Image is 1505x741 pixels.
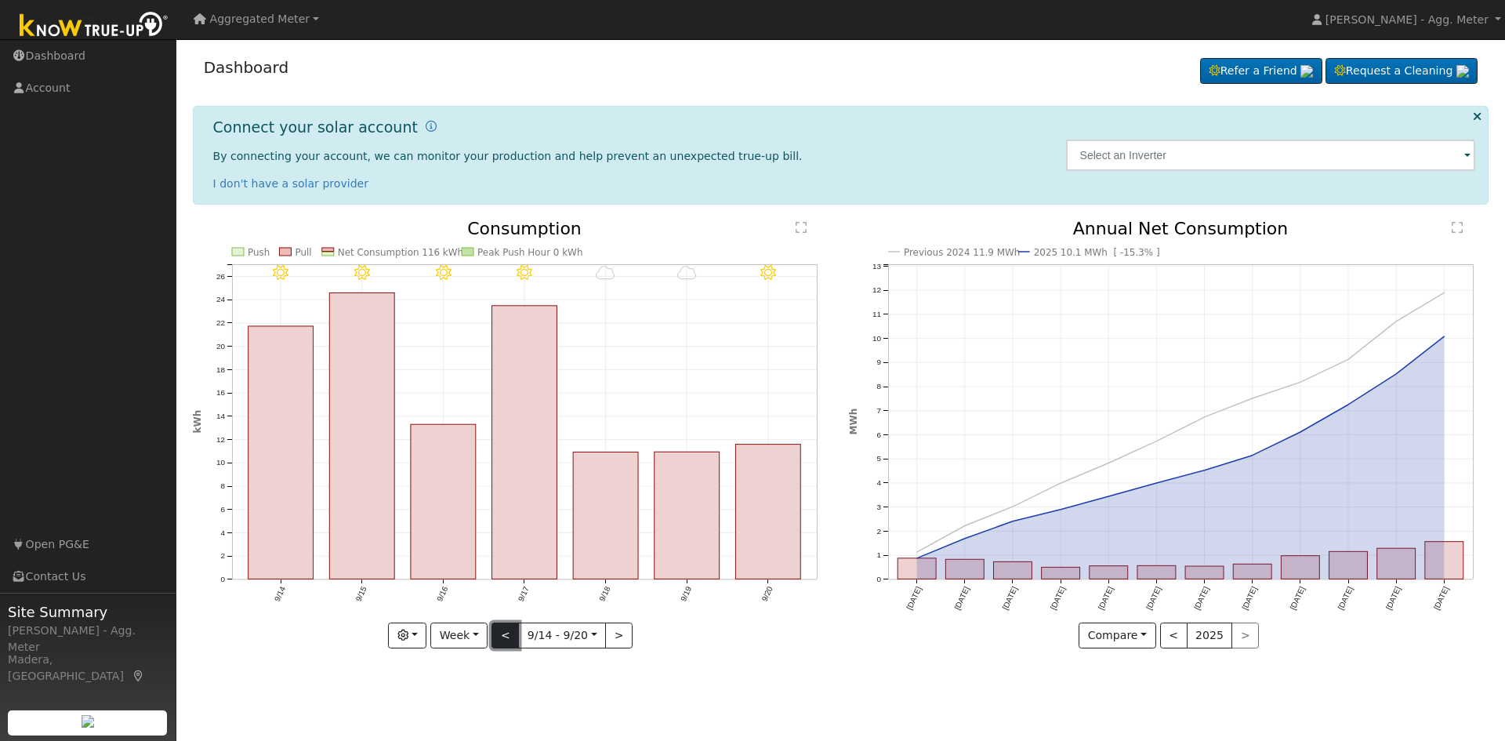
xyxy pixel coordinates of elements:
[914,555,920,561] circle: onclick=""
[1377,549,1416,579] rect: onclick=""
[848,409,859,435] text: MWh
[1202,467,1208,474] circle: onclick=""
[8,623,168,656] div: [PERSON_NAME] - Agg. Meter
[1325,13,1489,26] span: [PERSON_NAME] - Agg. Meter
[220,576,225,584] text: 0
[904,247,1020,258] text: Previous 2024 11.9 MWh
[605,623,633,649] button: >
[679,585,693,603] text: 9/19
[273,265,288,281] i: 9/14 - Clear
[876,576,881,584] text: 0
[1300,65,1313,78] img: retrieve
[760,585,774,603] text: 9/20
[1282,556,1320,579] rect: onclick=""
[876,455,881,463] text: 5
[760,265,776,281] i: 9/20 - Clear
[1241,586,1259,612] text: [DATE]
[82,715,94,728] img: retrieve
[876,358,881,367] text: 9
[192,410,203,434] text: kWh
[872,334,882,343] text: 10
[1336,586,1354,612] text: [DATE]
[1097,586,1115,612] text: [DATE]
[914,550,920,556] circle: onclick=""
[216,389,225,398] text: 16
[411,425,476,579] rect: onclick=""
[213,150,803,162] span: By connecting your account, we can monitor your production and help prevent an unexpected true-up...
[872,286,882,295] text: 12
[735,445,800,579] rect: onclick=""
[216,365,225,374] text: 18
[876,406,881,415] text: 7
[1105,494,1112,500] circle: onclick=""
[132,670,146,682] a: Map
[354,265,370,281] i: 9/15 - Clear
[905,586,923,612] text: [DATE]
[1187,623,1233,649] button: 2025
[1394,318,1400,325] circle: onclick=""
[876,430,881,439] text: 6
[517,585,531,603] text: 9/17
[898,558,936,579] rect: onclick=""
[1010,518,1016,525] circle: onclick=""
[518,623,606,649] button: 9/14 - 9/20
[876,503,881,511] text: 3
[216,342,225,351] text: 20
[573,452,638,579] rect: onclick=""
[1456,65,1469,78] img: retrieve
[1289,586,1307,612] text: [DATE]
[1452,221,1463,234] text: 
[216,435,225,444] text: 12
[220,482,225,491] text: 8
[216,412,225,420] text: 14
[1325,58,1478,85] a: Request a Cleaning
[994,562,1032,579] rect: onclick=""
[1442,334,1448,340] circle: onclick=""
[329,293,394,579] rect: onclick=""
[1154,480,1160,486] circle: onclick=""
[945,560,984,579] rect: onclick=""
[597,585,611,603] text: 9/18
[1090,566,1128,579] rect: onclick=""
[1234,565,1272,579] rect: onclick=""
[1042,568,1080,579] rect: onclick=""
[1394,371,1400,377] circle: onclick=""
[1249,452,1256,459] circle: onclick=""
[354,585,368,603] text: 9/15
[430,623,488,649] button: Week
[1442,290,1448,296] circle: onclick=""
[962,536,968,542] circle: onclick=""
[1200,58,1322,85] a: Refer a Friend
[1384,586,1402,612] text: [DATE]
[216,459,225,467] text: 10
[876,479,881,488] text: 4
[1010,504,1016,510] circle: onclick=""
[435,585,449,603] text: 9/16
[8,652,168,685] div: Madera, [GEOGRAPHIC_DATA]
[1105,460,1112,467] circle: onclick=""
[213,177,369,190] a: I don't have a solar provider
[1160,623,1188,649] button: <
[1297,429,1304,435] circle: onclick=""
[1249,395,1256,401] circle: onclick=""
[1154,438,1160,445] circle: onclick=""
[220,505,225,514] text: 6
[1345,357,1351,363] circle: onclick=""
[1057,507,1064,513] circle: onclick=""
[1193,586,1211,612] text: [DATE]
[8,601,168,623] span: Site Summary
[1202,414,1208,420] circle: onclick=""
[1079,623,1156,649] button: Compare
[295,247,311,258] text: Pull
[876,383,881,391] text: 8
[216,296,225,304] text: 24
[477,247,583,258] text: Peak Push Hour 0 kWh
[1432,586,1450,612] text: [DATE]
[204,58,289,77] a: Dashboard
[1144,586,1162,612] text: [DATE]
[962,523,968,529] circle: onclick=""
[876,551,881,560] text: 1
[872,310,882,318] text: 11
[1073,219,1289,238] text: Annual Net Consumption
[1345,401,1351,408] circle: onclick=""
